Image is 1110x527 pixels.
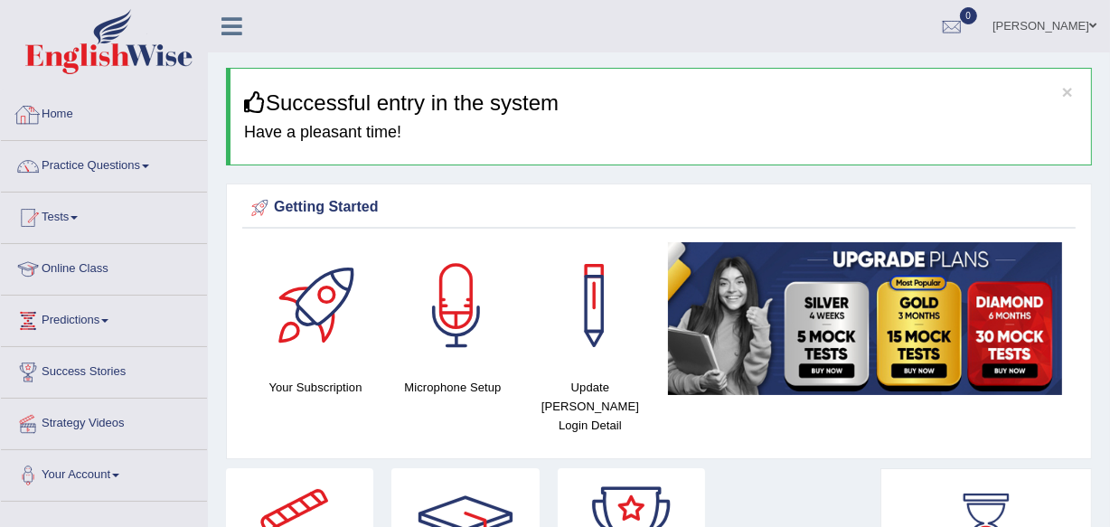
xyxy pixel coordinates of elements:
a: Practice Questions [1,141,207,186]
a: Your Account [1,450,207,495]
h4: Microphone Setup [393,378,513,397]
a: Predictions [1,296,207,341]
img: small5.jpg [668,242,1062,395]
button: × [1062,82,1073,101]
a: Home [1,89,207,135]
a: Success Stories [1,347,207,392]
a: Strategy Videos [1,399,207,444]
h4: Have a pleasant time! [244,124,1077,142]
h4: Your Subscription [256,378,375,397]
h4: Update [PERSON_NAME] Login Detail [531,378,650,435]
a: Tests [1,193,207,238]
a: Online Class [1,244,207,289]
div: Getting Started [247,194,1071,221]
span: 0 [960,7,978,24]
h3: Successful entry in the system [244,91,1077,115]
